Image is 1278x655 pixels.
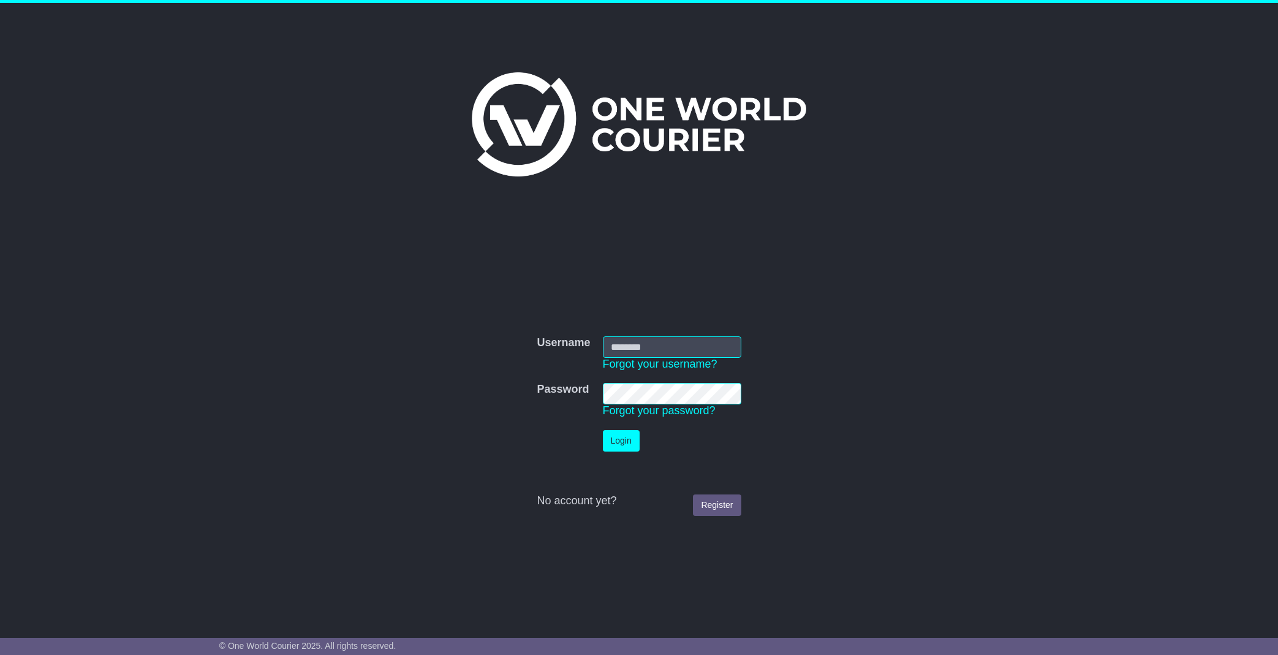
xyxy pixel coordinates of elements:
div: No account yet? [537,494,741,508]
a: Forgot your password? [603,404,716,417]
label: Username [537,336,590,350]
span: © One World Courier 2025. All rights reserved. [219,641,396,651]
a: Register [693,494,741,516]
button: Login [603,430,640,452]
a: Forgot your username? [603,358,717,370]
img: One World [472,72,806,176]
label: Password [537,383,589,396]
